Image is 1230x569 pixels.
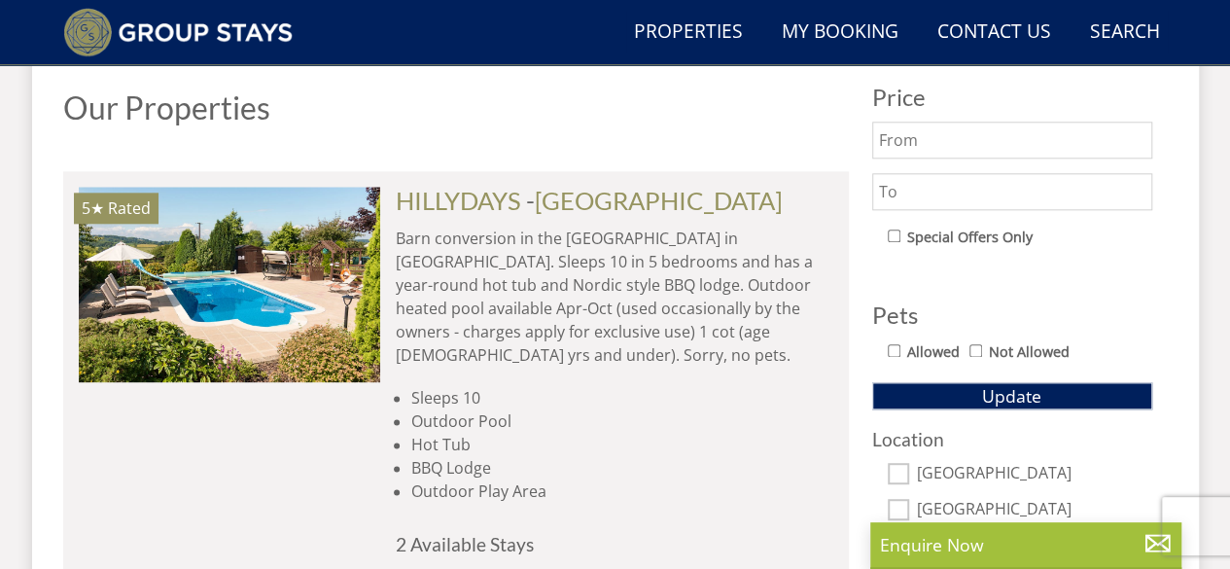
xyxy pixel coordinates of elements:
[917,464,1152,485] label: [GEOGRAPHIC_DATA]
[411,409,833,433] li: Outdoor Pool
[626,11,751,54] a: Properties
[872,302,1152,328] h3: Pets
[411,433,833,456] li: Hot Tub
[396,534,833,554] h4: 2 Available Stays
[872,382,1152,409] button: Update
[411,456,833,480] li: BBQ Lodge
[872,173,1152,210] input: To
[1082,11,1168,54] a: Search
[917,500,1152,521] label: [GEOGRAPHIC_DATA]
[907,227,1033,248] label: Special Offers Only
[396,227,833,367] p: Barn conversion in the [GEOGRAPHIC_DATA] in [GEOGRAPHIC_DATA]. Sleeps 10 in 5 bedrooms and has a ...
[396,186,521,215] a: HILLYDAYS
[411,386,833,409] li: Sleeps 10
[872,85,1152,110] h3: Price
[82,197,104,219] span: HILLYDAYS has a 5 star rating under the Quality in Tourism Scheme
[108,197,151,219] span: Rated
[907,341,960,363] label: Allowed
[79,187,380,381] img: hillydays-holiday-home-devon-accomodation-sleeps-9-pool.original.jpg
[880,532,1172,557] p: Enquire Now
[872,122,1152,159] input: From
[63,8,294,56] img: Group Stays
[774,11,906,54] a: My Booking
[930,11,1059,54] a: Contact Us
[79,187,380,381] a: 5★ Rated
[989,341,1070,363] label: Not Allowed
[526,186,783,215] span: -
[872,429,1152,449] h3: Location
[63,90,849,124] h1: Our Properties
[535,186,783,215] a: [GEOGRAPHIC_DATA]
[982,384,1041,408] span: Update
[411,480,833,503] li: Outdoor Play Area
